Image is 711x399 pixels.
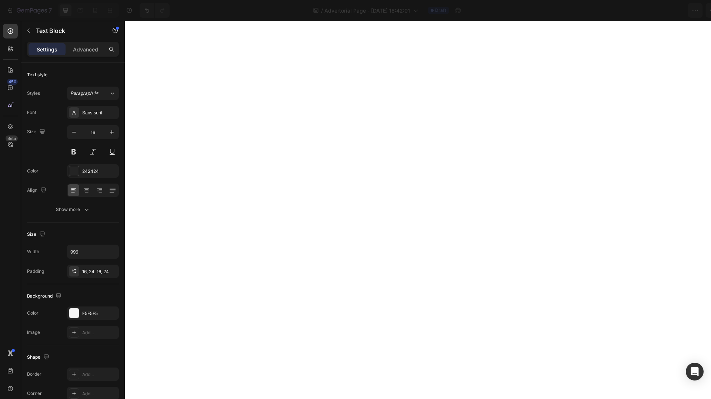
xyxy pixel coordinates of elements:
[37,46,57,53] p: Settings
[36,26,99,35] p: Text Block
[27,371,41,378] div: Border
[27,390,42,397] div: Corner
[27,90,40,97] div: Styles
[662,3,693,18] button: Publish
[7,79,18,85] div: 450
[27,248,39,255] div: Width
[27,109,36,116] div: Font
[27,291,63,301] div: Background
[668,7,687,14] div: Publish
[67,87,119,100] button: Paragraph 1*
[686,363,704,380] div: Open Intercom Messenger
[321,7,323,14] span: /
[27,310,39,316] div: Color
[634,3,659,18] button: Save
[82,310,117,317] div: F5F5F5
[3,3,55,18] button: 7
[27,127,47,137] div: Size
[27,168,39,174] div: Color
[27,71,47,78] div: Text style
[82,329,117,336] div: Add...
[27,203,119,216] button: Show more
[82,371,117,378] div: Add...
[27,185,48,195] div: Align
[82,390,117,397] div: Add...
[27,329,40,336] div: Image
[67,245,118,258] input: Auto
[641,7,653,14] span: Save
[82,110,117,116] div: Sans-serif
[27,352,51,362] div: Shape
[49,6,52,15] p: 7
[70,90,99,97] span: Paragraph 1*
[140,3,170,18] div: Undo/Redo
[56,206,90,213] div: Show more
[435,7,446,14] span: Draft
[73,46,98,53] p: Advanced
[82,168,117,175] div: 242424
[324,7,410,14] span: Advertorial Page - [DATE] 18:42:01
[82,268,117,275] div: 16, 24, 16, 24
[27,229,47,239] div: Size
[6,135,18,141] div: Beta
[125,21,711,399] iframe: Design area
[27,268,44,275] div: Padding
